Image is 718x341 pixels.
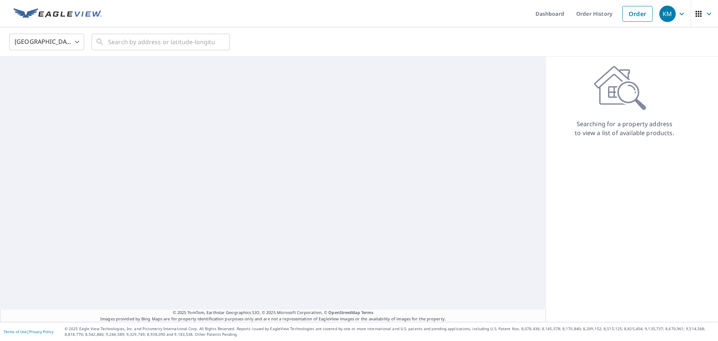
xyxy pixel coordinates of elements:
[65,326,714,337] p: © 2025 Eagle View Technologies, Inc. and Pictometry International Corp. All Rights Reserved. Repo...
[29,329,53,334] a: Privacy Policy
[574,119,675,137] p: Searching for a property address to view a list of available products.
[4,329,27,334] a: Terms of Use
[361,310,374,315] a: Terms
[659,6,676,22] div: KM
[622,6,653,22] a: Order
[108,31,215,52] input: Search by address or latitude-longitude
[328,310,360,315] a: OpenStreetMap
[173,310,374,316] span: © 2025 TomTom, Earthstar Geographics SIO, © 2025 Microsoft Corporation, ©
[13,8,102,19] img: EV Logo
[4,329,53,334] p: |
[9,31,84,52] div: [GEOGRAPHIC_DATA]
